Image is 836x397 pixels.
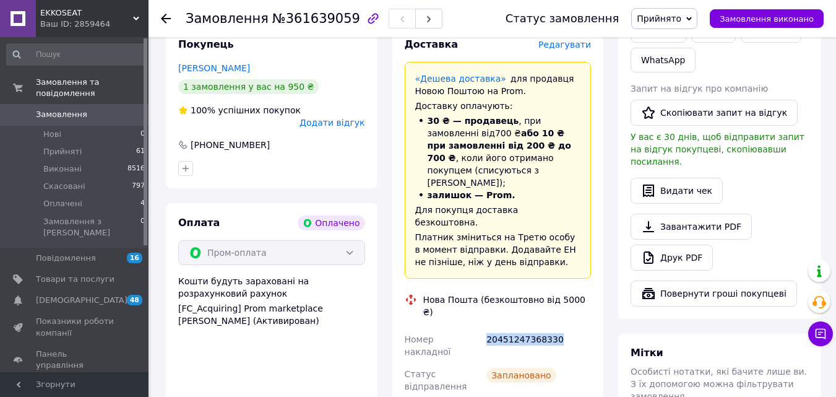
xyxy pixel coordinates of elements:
span: залишок — Prom. [428,190,515,200]
div: Оплачено [298,216,364,230]
span: Виконані [43,164,82,175]
button: Повернути гроші покупцеві [631,281,797,307]
span: Нові [43,129,61,140]
span: Повідомлення [36,253,96,264]
span: Запит на відгук про компанію [631,84,768,94]
span: Оплата [178,217,220,229]
span: 61 [136,146,145,157]
div: для продавця Новою Поштою на Prom. [415,72,581,97]
span: 48 [127,295,142,305]
span: Прийнято [637,14,681,24]
span: Доставка [405,38,459,50]
div: Ваш ID: 2859464 [40,19,149,30]
div: Повернутися назад [161,12,171,25]
div: [PHONE_NUMBER] [189,139,271,151]
span: Скасовані [43,181,85,192]
input: Пошук [6,43,146,66]
span: Замовлення та повідомлення [36,77,149,99]
div: Статус замовлення [506,12,619,25]
span: 100% [191,105,215,115]
span: 30 ₴ — продавець [428,116,519,126]
span: або 10 ₴ при замовленні від 200 ₴ до 700 ₴ [428,128,571,163]
button: Видати чек [631,178,723,204]
div: [FC_Acquiring] Prom marketplace [PERSON_NAME] (Активирован) [178,302,365,327]
span: Замовлення з [PERSON_NAME] [43,216,140,238]
span: 8516 [127,164,145,175]
span: Номер накладної [405,334,451,357]
span: Замовлення [36,109,87,120]
span: Мітки [631,347,663,359]
a: Друк PDF [631,245,713,271]
span: Показники роботи компанії [36,316,114,338]
div: Платник зміниться на Третю особу в момент відправки. Додавайте ЕН не пізніше, ніж у день відправки. [415,231,581,268]
span: Панель управління [36,349,114,371]
span: Замовлення виконано [720,14,814,24]
span: 0 [140,129,145,140]
span: Додати відгук [299,118,364,128]
span: 797 [132,181,145,192]
button: Замовлення виконано [710,9,824,28]
span: Статус відправлення [405,369,467,391]
span: 16 [127,253,142,263]
span: 0 [140,216,145,238]
span: [DEMOGRAPHIC_DATA] [36,295,127,306]
li: , при замовленні від 700 ₴ , коли його отримано покупцем (списуються з [PERSON_NAME]); [415,115,581,189]
span: Покупець [178,38,234,50]
div: Нова Пошта (безкоштовно від 5000 ₴) [420,294,595,318]
span: EKKOSEAT [40,7,133,19]
span: У вас є 30 днів, щоб відправити запит на відгук покупцеві, скопіювавши посилання. [631,132,804,167]
span: Редагувати [538,40,591,50]
span: Замовлення [186,11,269,26]
span: №361639059 [272,11,360,26]
div: Заплановано [486,368,556,383]
div: Для покупця доставка безкоштовна. [415,204,581,229]
button: Скопіювати запит на відгук [631,100,798,126]
a: WhatsApp [631,48,696,72]
span: Оплачені [43,198,82,209]
span: Товари та послуги [36,274,114,285]
div: Доставку оплачують: [415,100,581,112]
span: 4 [140,198,145,209]
button: Чат з покупцем [808,321,833,346]
div: 1 замовлення у вас на 950 ₴ [178,79,319,94]
div: 20451247368330 [484,328,593,363]
div: успішних покупок [178,104,301,116]
span: Прийняті [43,146,82,157]
a: Завантажити PDF [631,214,752,240]
a: [PERSON_NAME] [178,63,250,73]
div: Кошти будуть зараховані на розрахунковий рахунок [178,275,365,327]
a: «Дешева доставка» [415,74,506,84]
